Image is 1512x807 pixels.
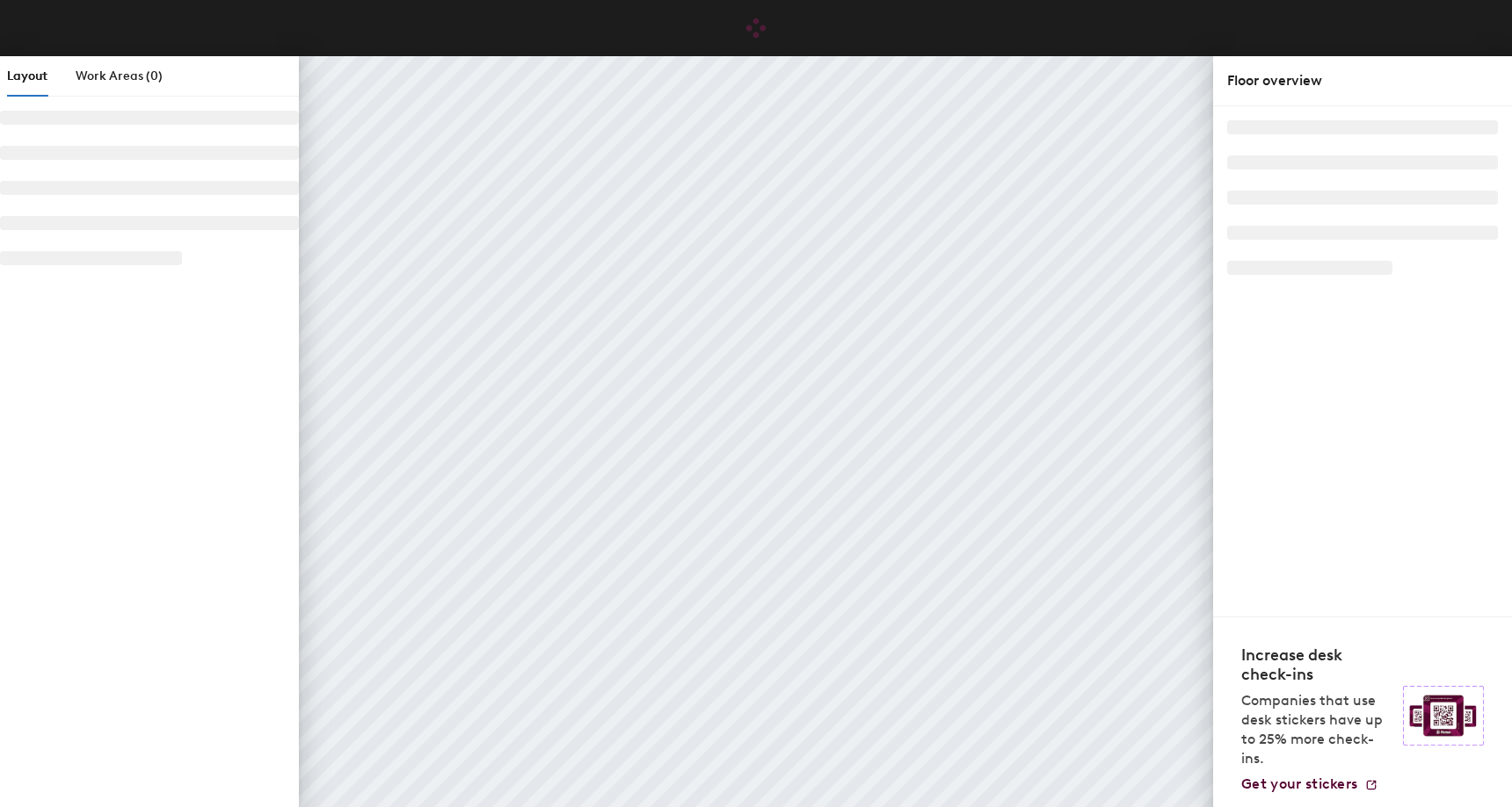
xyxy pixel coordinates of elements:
[76,68,163,83] span: Work Areas (0)
[1241,691,1392,768] p: Companies that use desk stickers have up to 25% more check-ins.
[1241,645,1392,684] h4: Increase desk check-ins
[7,68,47,83] span: Layout
[1403,686,1484,746] img: Sticker logo
[1241,775,1357,792] span: Get your stickers
[1241,775,1378,793] a: Get your stickers
[1227,70,1498,91] div: Floor overview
